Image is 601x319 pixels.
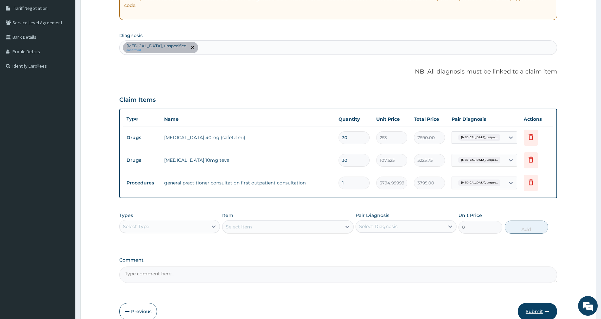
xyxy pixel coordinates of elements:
[356,212,389,219] label: Pair Diagnosis
[458,180,501,186] span: [MEDICAL_DATA], unspec...
[119,32,143,39] label: Diagnosis
[12,33,27,49] img: d_794563401_company_1708531726252_794563401
[107,3,123,19] div: Minimize live chat window
[3,179,125,202] textarea: Type your message and hit 'Enter'
[161,113,335,126] th: Name
[448,113,520,126] th: Pair Diagnosis
[123,177,161,189] td: Procedures
[335,113,373,126] th: Quantity
[520,113,553,126] th: Actions
[161,176,335,189] td: general practitioner consultation first outpatient consultation
[458,157,501,163] span: [MEDICAL_DATA], unspec...
[126,49,186,52] small: confirmed
[123,132,161,144] td: Drugs
[359,223,397,230] div: Select Diagnosis
[119,96,156,104] h3: Claim Items
[411,113,448,126] th: Total Price
[123,223,149,230] div: Select Type
[123,113,161,125] th: Type
[373,113,411,126] th: Unit Price
[161,154,335,167] td: [MEDICAL_DATA] 10mg teva
[38,83,90,149] span: We're online!
[119,68,557,76] p: NB: All diagnosis must be linked to a claim item
[123,154,161,166] td: Drugs
[161,131,335,144] td: [MEDICAL_DATA] 40mg (safetelmi)
[458,134,501,141] span: [MEDICAL_DATA], unspec...
[14,5,48,11] span: Tariff Negotiation
[189,45,195,51] span: remove selection option
[505,221,549,234] button: Add
[119,213,133,218] label: Types
[119,257,557,263] label: Comment
[458,212,482,219] label: Unit Price
[34,37,110,45] div: Chat with us now
[222,212,233,219] label: Item
[126,43,186,49] p: [MEDICAL_DATA], unspecified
